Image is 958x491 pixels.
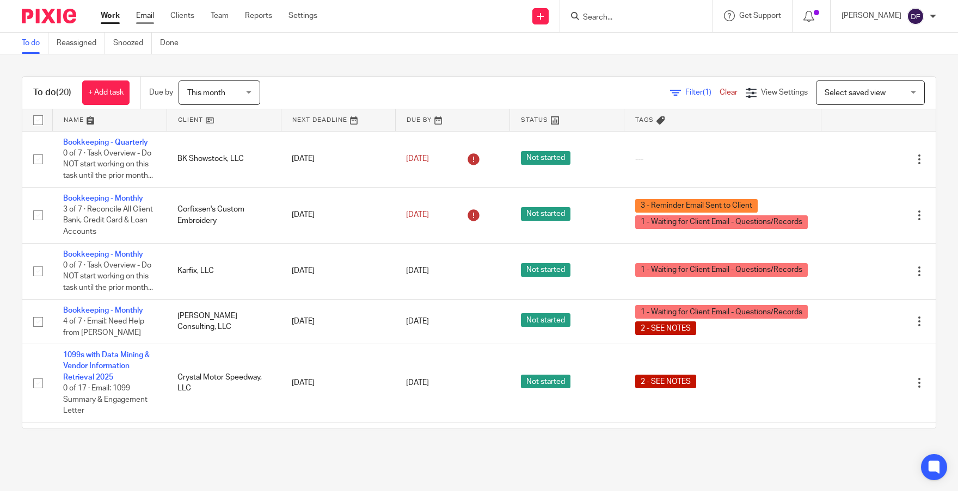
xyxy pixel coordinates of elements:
td: [DATE] [281,344,395,422]
a: Snoozed [113,33,152,54]
span: View Settings [761,89,808,96]
a: Team [211,10,229,21]
span: (20) [56,88,71,97]
a: 1099s with Data Mining & Vendor Information Retrieval 2025 [63,351,150,381]
td: [PERSON_NAME] Consulting, LLC [167,299,281,344]
span: [DATE] [406,268,429,275]
span: 1 - Waiting for Client Email - Questions/Records [635,305,808,319]
p: [PERSON_NAME] [842,10,901,21]
h1: To do [33,87,71,98]
a: Bookkeeping - Monthly [63,251,143,258]
span: Not started [521,313,570,327]
span: This month [187,89,225,97]
a: Bookkeeping - Monthly [63,195,143,202]
a: To do [22,33,48,54]
td: [DATE] [281,187,395,243]
a: Done [160,33,187,54]
span: [DATE] [406,379,429,387]
span: [DATE] [406,318,429,325]
span: 1 - Waiting for Client Email - Questions/Records [635,263,808,277]
a: Reassigned [57,33,105,54]
span: Not started [521,207,570,221]
span: Not started [521,263,570,277]
span: 3 of 7 · Reconcile All Client Bank, Credit Card & Loan Accounts [63,206,153,235]
span: Not started [521,151,570,165]
img: Pixie [22,9,76,23]
input: Search [582,13,680,23]
span: [DATE] [406,155,429,163]
a: Work [101,10,120,21]
a: Bookkeeping - Quarterly [63,139,148,146]
span: 2 - SEE NOTES [635,321,696,335]
span: 4 of 7 · Email: Need Help from [PERSON_NAME] [63,318,144,337]
span: 0 of 7 · Task Overview - Do NOT start working on this task until the prior month... [63,150,153,179]
td: [DATE] [281,422,395,478]
span: Get Support [739,12,781,20]
td: Karfix, LLC [167,243,281,299]
span: 1 - Waiting for Client Email - Questions/Records [635,215,808,229]
a: Settings [288,10,317,21]
span: 0 of 17 · Email: 1099 Summary & Engagement Letter [63,384,148,414]
td: BK Showstock, LLC [167,131,281,187]
td: [DATE] [281,131,395,187]
span: 3 - Reminder Email Sent to Client [635,199,758,213]
span: Not started [521,375,570,388]
td: [DATE] [281,243,395,299]
a: Reports [245,10,272,21]
p: Due by [149,87,173,98]
div: --- [635,153,810,164]
td: [DATE] [281,299,395,344]
span: 2 - SEE NOTES [635,375,696,388]
span: (1) [703,89,711,96]
a: + Add task [82,80,130,105]
a: Email [136,10,154,21]
img: svg%3E [907,8,924,25]
td: Corfixsen's Custom Embroidery [167,187,281,243]
span: Filter [685,89,720,96]
a: Clients [170,10,194,21]
td: Crystal Motor Speedway, LLC [167,344,281,422]
span: Select saved view [825,89,886,97]
span: Tags [635,117,654,123]
a: Clear [720,89,738,96]
span: 0 of 7 · Task Overview - Do NOT start working on this task until the prior month... [63,262,153,291]
td: JGB Management, LLC (Right Way Control Services) [167,422,281,478]
a: Bookkeeping - Monthly [63,307,143,314]
span: [DATE] [406,211,429,219]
